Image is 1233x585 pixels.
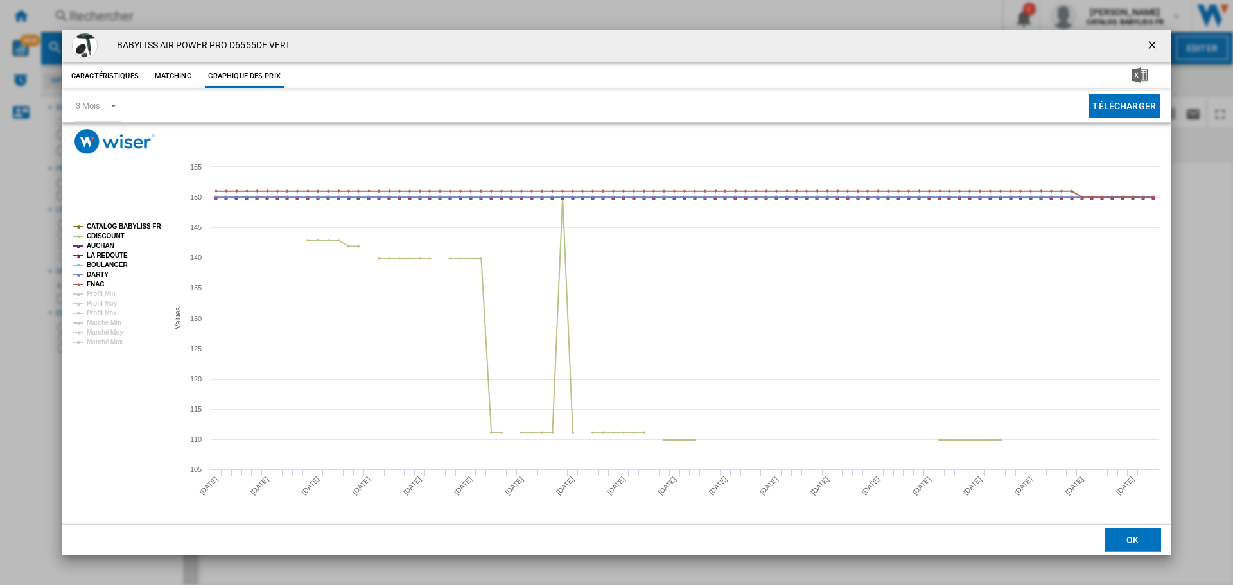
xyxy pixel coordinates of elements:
[87,242,114,249] tspan: AUCHAN
[190,193,202,201] tspan: 150
[809,475,830,496] tspan: [DATE]
[87,319,121,326] tspan: Marché Min
[351,475,372,496] tspan: [DATE]
[453,475,474,496] tspan: [DATE]
[145,65,202,88] button: Matching
[1141,33,1166,58] button: getI18NText('BUTTONS.CLOSE_DIALOG')
[249,475,270,496] tspan: [DATE]
[1112,65,1168,88] button: Télécharger au format Excel
[1146,39,1161,54] ng-md-icon: getI18NText('BUTTONS.CLOSE_DIALOG')
[190,375,202,383] tspan: 120
[190,405,202,413] tspan: 115
[87,281,104,288] tspan: FNAC
[190,284,202,292] tspan: 135
[190,223,202,231] tspan: 145
[190,163,202,171] tspan: 155
[87,329,123,336] tspan: Marché Moy
[554,475,575,496] tspan: [DATE]
[173,307,182,329] tspan: Values
[860,475,881,496] tspan: [DATE]
[62,30,1171,556] md-dialog: Product popup
[1105,528,1161,552] button: OK
[758,475,780,496] tspan: [DATE]
[1115,475,1136,496] tspan: [DATE]
[190,435,202,443] tspan: 110
[87,271,109,278] tspan: DARTY
[190,315,202,322] tspan: 130
[87,232,125,240] tspan: CDISCOUNT
[205,65,284,88] button: Graphique des prix
[72,33,98,58] img: 3030050191912_h_f_l_0
[911,475,932,496] tspan: [DATE]
[1089,94,1160,118] button: Télécharger
[68,65,142,88] button: Caractéristiques
[300,475,321,496] tspan: [DATE]
[87,338,123,345] tspan: Marché Max
[87,223,161,230] tspan: CATALOG BABYLISS FR
[606,475,627,496] tspan: [DATE]
[1132,67,1148,83] img: excel-24x24.png
[87,300,118,307] tspan: Profil Moy
[1063,475,1085,496] tspan: [DATE]
[707,475,728,496] tspan: [DATE]
[198,475,219,496] tspan: [DATE]
[962,475,983,496] tspan: [DATE]
[87,261,128,268] tspan: BOULANGER
[1013,475,1034,496] tspan: [DATE]
[402,475,423,496] tspan: [DATE]
[503,475,525,496] tspan: [DATE]
[87,252,128,259] tspan: LA REDOUTE
[190,466,202,473] tspan: 105
[110,39,291,52] h4: BABYLISS AIR POWER PRO D6555DE VERT
[76,101,100,110] div: 3 Mois
[656,475,678,496] tspan: [DATE]
[87,310,117,317] tspan: Profil Max
[190,345,202,353] tspan: 125
[74,129,155,154] img: logo_wiser_300x94.png
[190,254,202,261] tspan: 140
[87,290,116,297] tspan: Profil Min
